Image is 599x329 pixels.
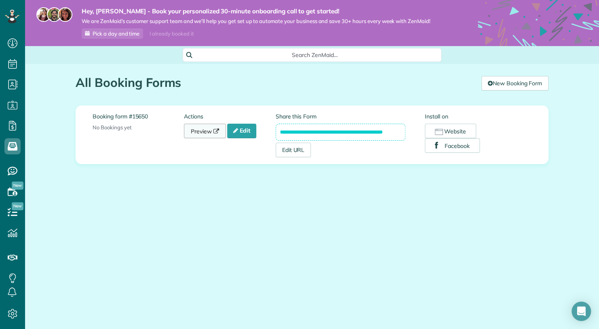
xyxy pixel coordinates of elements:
[82,7,430,15] strong: Hey, [PERSON_NAME] - Book your personalized 30-minute onboarding call to get started!
[93,112,184,120] label: Booking form #15650
[82,18,430,25] span: We are ZenMaid’s customer support team and we’ll help you get set up to automate your business an...
[276,112,406,120] label: Share this Form
[12,181,23,190] span: New
[184,112,275,120] label: Actions
[36,7,51,22] img: maria-72a9807cf96188c08ef61303f053569d2e2a8a1cde33d635c8a3ac13582a053d.jpg
[481,76,548,91] a: New Booking Form
[276,143,311,157] a: Edit URL
[425,138,480,153] button: Facebook
[572,302,591,321] div: Open Intercom Messenger
[425,112,532,120] label: Install on
[145,29,198,39] div: I already booked it
[93,124,131,131] span: No Bookings yet
[12,202,23,210] span: New
[227,124,256,138] a: Edit
[184,124,226,138] a: Preview
[82,28,143,39] a: Pick a day and time
[76,76,475,89] h1: All Booking Forms
[47,7,61,22] img: jorge-587dff0eeaa6aab1f244e6dc62b8924c3b6ad411094392a53c71c6c4a576187d.jpg
[425,124,476,138] button: Website
[93,30,139,37] span: Pick a day and time
[58,7,72,22] img: michelle-19f622bdf1676172e81f8f8fba1fb50e276960ebfe0243fe18214015130c80e4.jpg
